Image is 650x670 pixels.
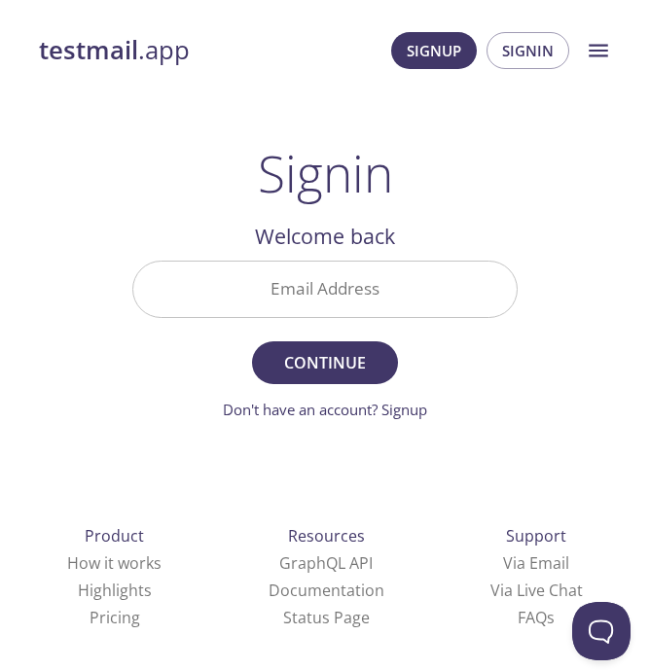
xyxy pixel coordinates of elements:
span: Signin [502,38,554,63]
button: Signup [391,32,477,69]
button: menu [574,26,623,75]
span: Resources [288,525,365,547]
a: FAQ [518,607,555,628]
a: Highlights [78,580,152,601]
a: How it works [67,552,162,574]
h1: Signin [258,144,393,202]
span: Continue [273,349,377,376]
a: GraphQL API [279,552,373,574]
a: testmail.app [39,34,190,67]
span: Support [506,525,566,547]
button: Continue [252,341,398,384]
iframe: Help Scout Beacon - Open [572,602,631,660]
span: s [547,607,555,628]
a: Status Page [283,607,370,628]
a: Pricing [90,607,140,628]
a: Documentation [269,580,384,601]
a: Via Email [503,552,569,574]
span: Product [85,525,144,547]
strong: testmail [39,33,138,67]
h2: Welcome back [132,220,518,253]
a: Don't have an account? Signup [223,400,427,419]
span: Signup [407,38,461,63]
a: Via Live Chat [490,580,583,601]
button: Signin [487,32,569,69]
